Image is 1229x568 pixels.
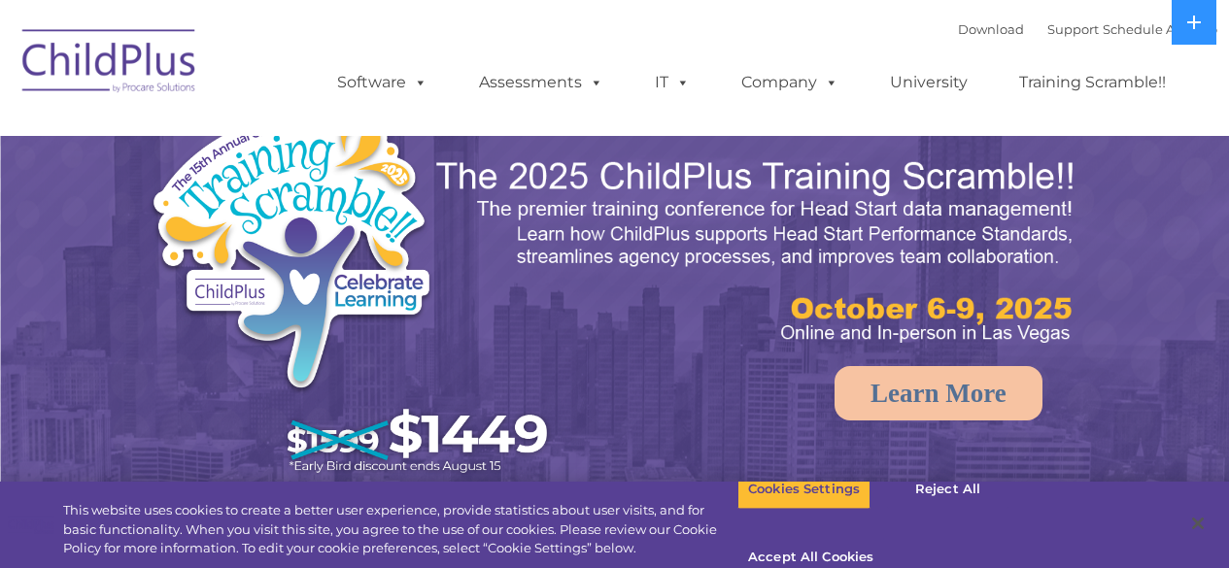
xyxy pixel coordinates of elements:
[958,21,1217,37] font: |
[835,366,1042,420] a: Learn More
[1047,21,1099,37] a: Support
[958,21,1024,37] a: Download
[63,501,737,558] div: This website uses cookies to create a better user experience, provide statistics about user visit...
[1177,502,1219,545] button: Close
[1103,21,1217,37] a: Schedule A Demo
[722,63,858,102] a: Company
[318,63,447,102] a: Software
[460,63,623,102] a: Assessments
[635,63,709,102] a: IT
[871,63,987,102] a: University
[887,469,1008,510] button: Reject All
[1000,63,1185,102] a: Training Scramble!!
[13,16,207,113] img: ChildPlus by Procare Solutions
[737,469,871,510] button: Cookies Settings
